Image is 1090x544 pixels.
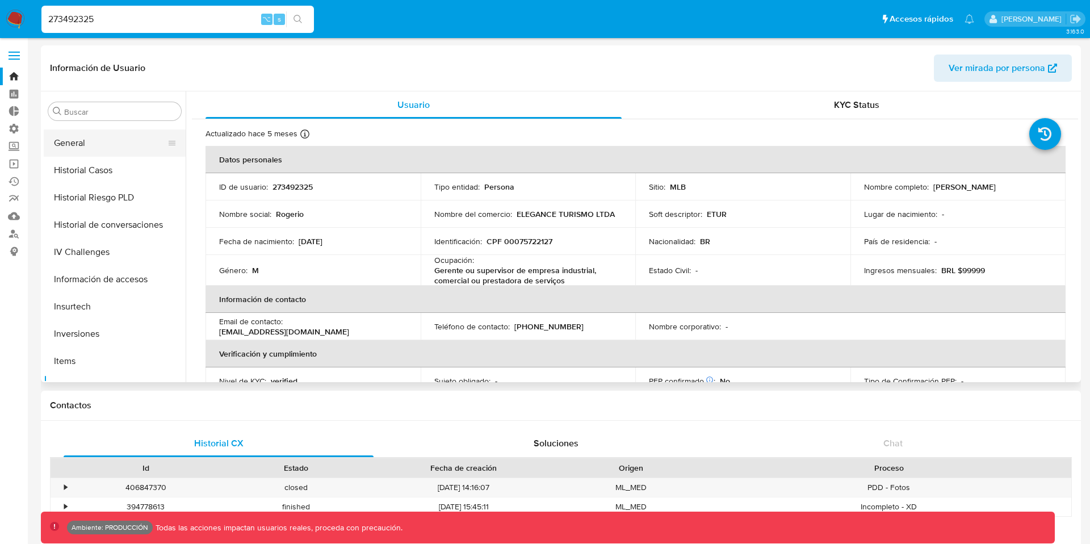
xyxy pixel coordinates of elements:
[934,236,937,246] p: -
[50,400,1072,411] h1: Contactos
[278,14,281,24] span: s
[484,182,514,192] p: Persona
[64,107,177,117] input: Buscar
[883,437,903,450] span: Chat
[864,182,929,192] p: Nombre completo :
[44,157,186,184] button: Historial Casos
[206,128,297,139] p: Actualizado hace 5 meses
[219,209,271,219] p: Nombre social :
[434,182,480,192] p: Tipo entidad :
[942,209,944,219] p: -
[44,266,186,293] button: Información de accesos
[517,209,615,219] p: ELEGANCE TURISMO LTDA
[44,320,186,348] button: Inversiones
[219,376,266,386] p: Nivel de KYC :
[864,376,957,386] p: Tipo de Confirmación PEP :
[649,236,695,246] p: Nacionalidad :
[206,146,1066,173] th: Datos personales
[514,321,584,332] p: [PHONE_NUMBER]
[44,211,186,238] button: Historial de conversaciones
[434,209,512,219] p: Nombre del comercio :
[434,265,618,286] p: Gerente ou supervisor de empresa industrial, comercial ou prestadora de serviços
[299,236,322,246] p: [DATE]
[720,376,730,386] p: No
[933,182,996,192] p: [PERSON_NAME]
[229,462,363,474] div: Estado
[695,265,698,275] p: -
[707,209,727,219] p: ETUR
[219,182,268,192] p: ID de usuario :
[64,501,67,512] div: •
[262,14,271,24] span: ⌥
[252,265,259,275] p: M
[153,522,403,533] p: Todas las acciones impactan usuarios reales, proceda con precaución.
[649,182,665,192] p: Sitio :
[219,265,248,275] p: Género :
[371,478,555,497] div: [DATE] 14:16:07
[534,437,578,450] span: Soluciones
[890,13,953,25] span: Accesos rápidos
[221,497,371,516] div: finished
[44,375,186,402] button: KYC
[379,462,547,474] div: Fecha de creación
[286,11,309,27] button: search-icon
[219,327,349,337] p: [EMAIL_ADDRESS][DOMAIN_NAME]
[949,55,1045,82] span: Ver mirada por persona
[487,236,552,246] p: CPF 00075722127
[1070,13,1081,25] a: Salir
[371,497,555,516] div: [DATE] 15:45:11
[44,348,186,375] button: Items
[670,182,686,192] p: MLB
[221,478,371,497] div: closed
[44,129,177,157] button: General
[649,376,715,386] p: PEP confirmado :
[706,497,1071,516] div: Incompleto - XD
[706,478,1071,497] div: PDD - Fotos
[44,293,186,320] button: Insurtech
[41,12,314,27] input: Buscar usuario o caso...
[78,462,213,474] div: Id
[1001,14,1066,24] p: juan.caicedocastro@mercadolibre.com.co
[219,236,294,246] p: Fecha de nacimiento :
[44,238,186,266] button: IV Challenges
[834,98,879,111] span: KYC Status
[70,497,221,516] div: 394778613
[700,236,710,246] p: BR
[434,376,491,386] p: Sujeto obligado :
[70,478,221,497] div: 406847370
[864,209,937,219] p: Lugar de nacimiento :
[50,62,145,74] h1: Información de Usuario
[495,376,497,386] p: -
[206,286,1066,313] th: Información de contacto
[564,462,698,474] div: Origen
[649,321,721,332] p: Nombre corporativo :
[44,184,186,211] button: Historial Riesgo PLD
[726,321,728,332] p: -
[434,236,482,246] p: Identificación :
[53,107,62,116] button: Buscar
[649,265,691,275] p: Estado Civil :
[271,376,297,386] p: verified
[434,321,510,332] p: Teléfono de contacto :
[434,255,474,265] p: Ocupación :
[714,462,1063,474] div: Proceso
[965,14,974,24] a: Notificaciones
[941,265,985,275] p: BRL $99999
[649,209,702,219] p: Soft descriptor :
[72,525,148,530] p: Ambiente: PRODUCCIÓN
[864,236,930,246] p: País de residencia :
[272,182,313,192] p: 273492325
[194,437,244,450] span: Historial CX
[276,209,304,219] p: Rogerio
[556,478,706,497] div: ML_MED
[961,376,963,386] p: -
[864,265,937,275] p: Ingresos mensuales :
[397,98,430,111] span: Usuario
[934,55,1072,82] button: Ver mirada por persona
[64,482,67,493] div: •
[206,340,1066,367] th: Verificación y cumplimiento
[219,316,283,327] p: Email de contacto :
[556,497,706,516] div: ML_MED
